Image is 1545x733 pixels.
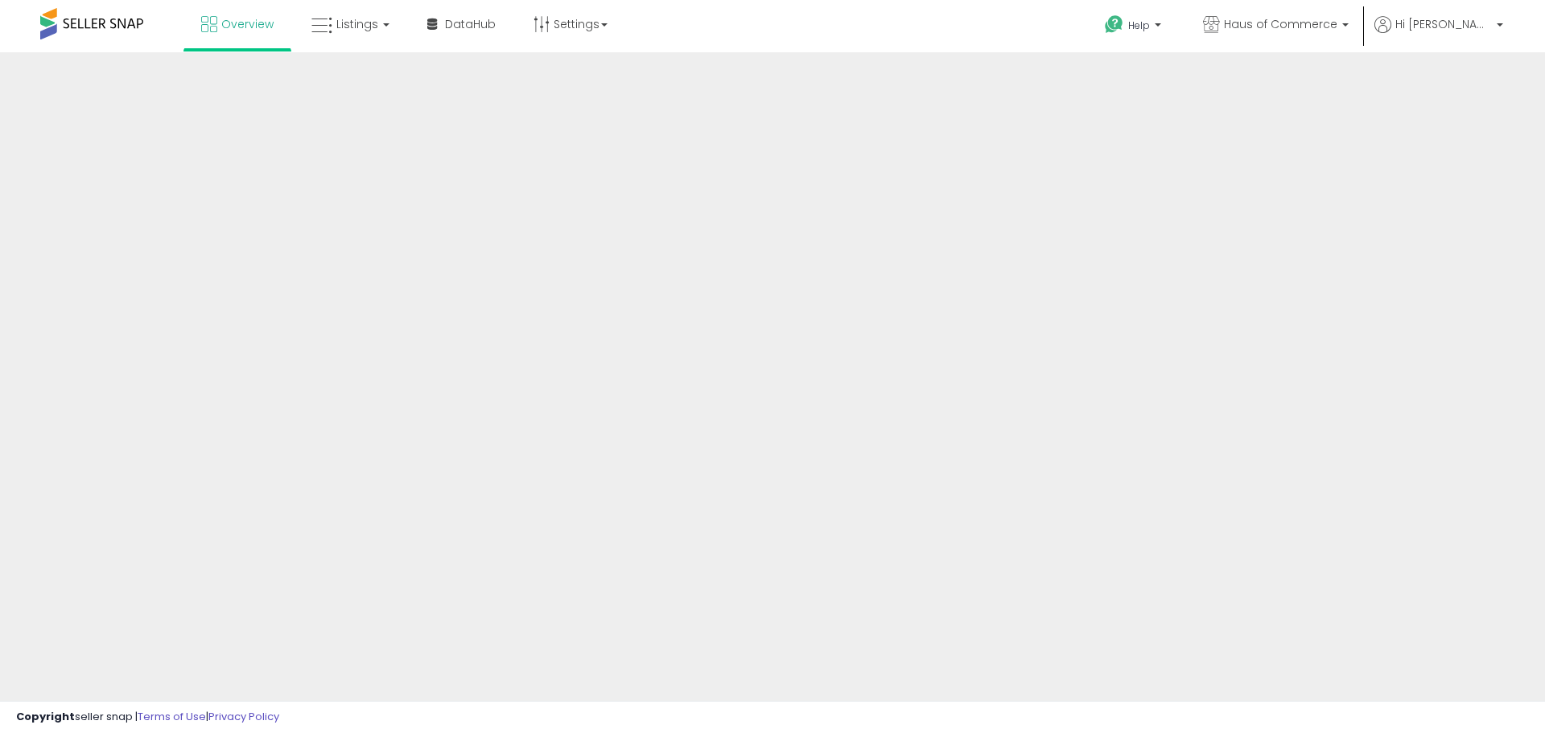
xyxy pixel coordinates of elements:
a: Privacy Policy [208,709,279,724]
div: seller snap | | [16,710,279,725]
span: Help [1128,19,1150,32]
a: Help [1092,2,1177,52]
span: Listings [336,16,378,32]
span: Hi [PERSON_NAME] [1395,16,1492,32]
span: DataHub [445,16,496,32]
span: Overview [221,16,274,32]
i: Get Help [1104,14,1124,35]
strong: Copyright [16,709,75,724]
a: Hi [PERSON_NAME] [1374,16,1503,52]
span: Haus of Commerce [1224,16,1337,32]
a: Terms of Use [138,709,206,724]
